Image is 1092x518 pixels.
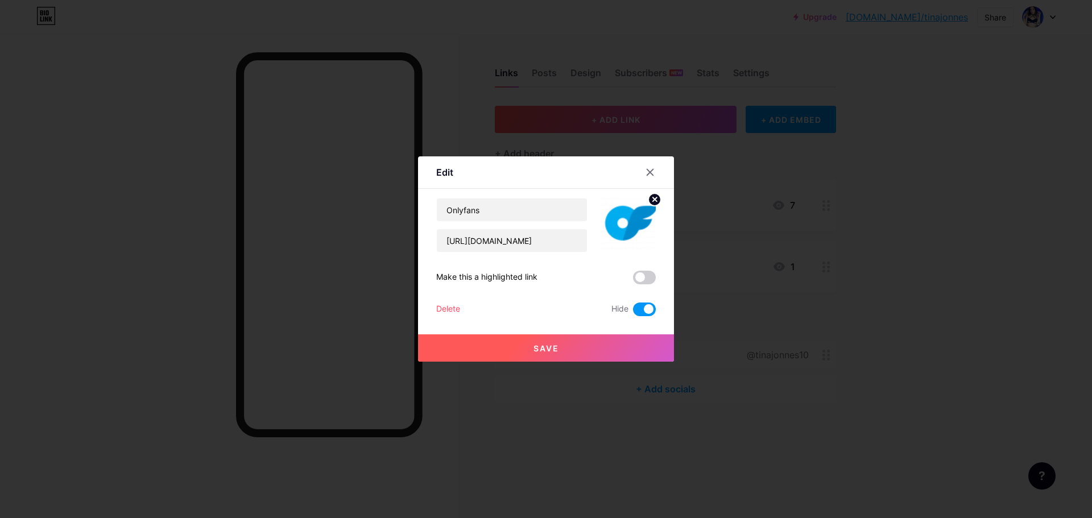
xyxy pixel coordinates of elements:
[437,229,587,252] input: URL
[611,302,628,316] span: Hide
[436,271,537,284] div: Make this a highlighted link
[601,198,656,252] img: link_thumbnail
[436,302,460,316] div: Delete
[533,343,559,353] span: Save
[418,334,674,362] button: Save
[437,198,587,221] input: Title
[436,165,453,179] div: Edit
